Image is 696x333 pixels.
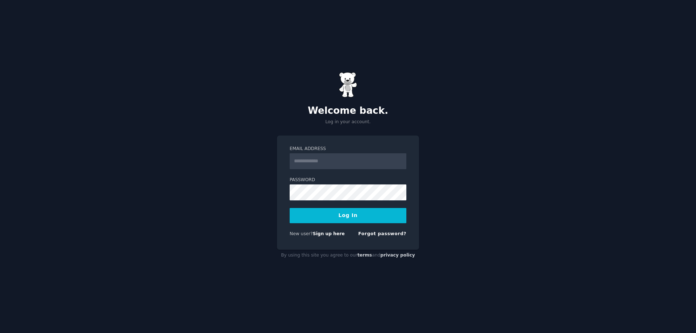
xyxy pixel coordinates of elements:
div: By using this site you agree to our and [277,250,419,261]
a: Sign up here [313,231,345,236]
label: Password [290,177,406,183]
h2: Welcome back. [277,105,419,117]
button: Log In [290,208,406,223]
p: Log in your account. [277,119,419,125]
label: Email Address [290,146,406,152]
a: terms [357,253,372,258]
a: Forgot password? [358,231,406,236]
a: privacy policy [380,253,415,258]
span: New user? [290,231,313,236]
img: Gummy Bear [339,72,357,97]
